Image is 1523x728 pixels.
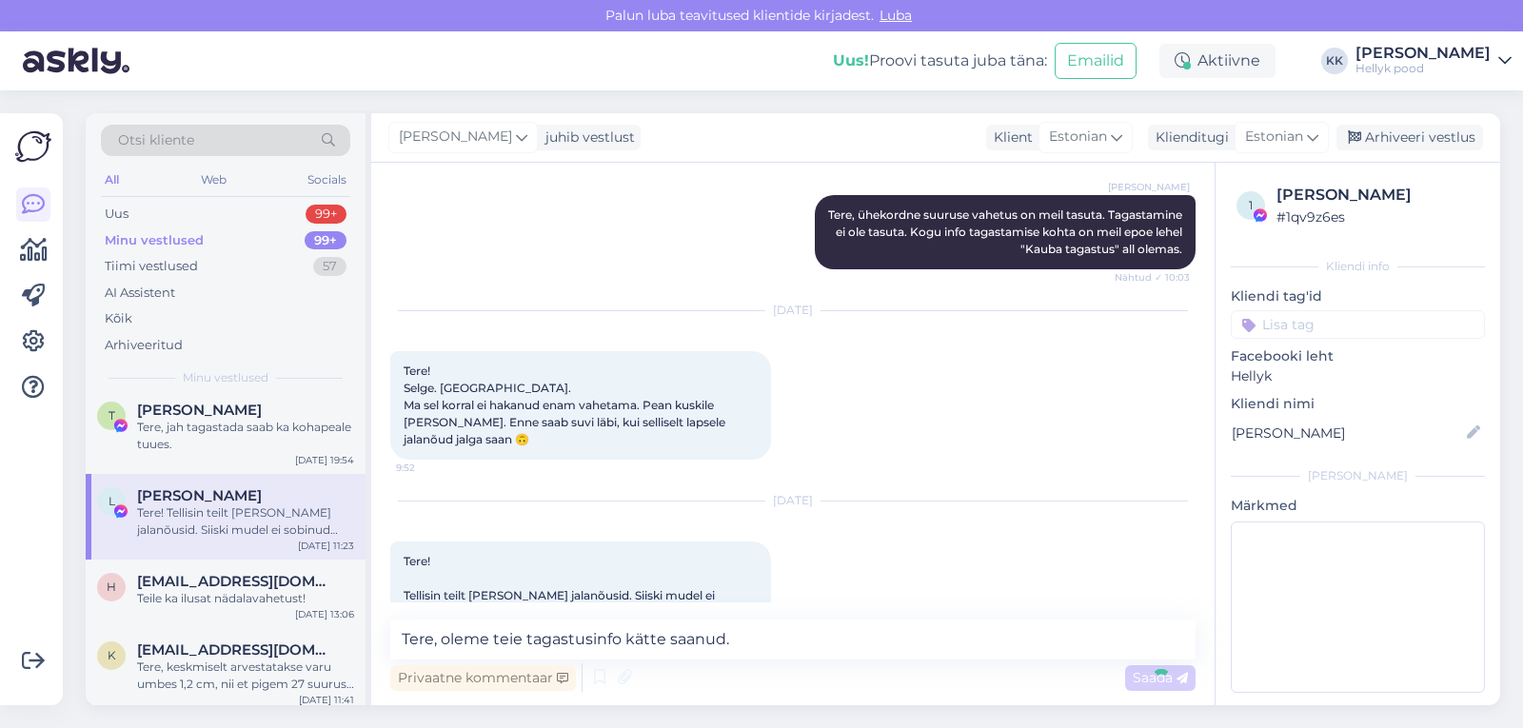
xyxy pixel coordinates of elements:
[105,336,183,355] div: Arhiveeritud
[197,167,230,192] div: Web
[298,539,354,553] div: [DATE] 11:23
[986,128,1033,148] div: Klient
[313,257,346,276] div: 57
[295,607,354,621] div: [DATE] 13:06
[118,130,194,150] span: Otsi kliente
[108,648,116,662] span: k
[1115,270,1190,285] span: Nähtud ✓ 10:03
[15,128,51,165] img: Askly Logo
[404,364,728,446] span: Tere! Selge. [GEOGRAPHIC_DATA]. Ma sel korral ei hakanud enam vahetama. Pean kuskile [PERSON_NAME...
[137,504,354,539] div: Tere! Tellisin teilt [PERSON_NAME] jalanõusid. Siiski mudel ei sobinud [PERSON_NAME] suured. Taga...
[1249,198,1253,212] span: 1
[1355,46,1491,61] div: [PERSON_NAME]
[137,659,354,693] div: Tere, keskmiselt arvestatakse varu umbes 1,2 cm, nii et pigem 27 suurus. Kui mõõtsite lapse jalga...
[137,573,335,590] span: helen1381@gmail.com
[305,231,346,250] div: 99+
[137,487,262,504] span: Liis Loorents
[137,402,262,419] span: Teisi Lindvest
[1231,258,1485,275] div: Kliendi info
[396,461,467,475] span: 9:52
[137,419,354,453] div: Tere, jah tagastada saab ka kohapeale tuues.
[1276,207,1479,227] div: # 1qv9z6es
[304,167,350,192] div: Socials
[1232,423,1463,443] input: Lisa nimi
[1321,48,1348,74] div: KK
[538,128,635,148] div: juhib vestlust
[833,49,1047,72] div: Proovi tasuta juba täna:
[390,302,1196,319] div: [DATE]
[833,51,869,69] b: Uus!
[105,284,175,303] div: AI Assistent
[107,580,116,594] span: h
[828,207,1185,256] span: Tere, ühekordne suuruse vahetus on meil tasuta. Tagastamine ei ole tasuta. Kogu info tagastamise ...
[105,309,132,328] div: Kõik
[1231,394,1485,414] p: Kliendi nimi
[101,167,123,192] div: All
[1231,286,1485,306] p: Kliendi tag'id
[1231,310,1485,339] input: Lisa tag
[109,494,115,508] span: L
[874,7,918,24] span: Luba
[105,257,198,276] div: Tiimi vestlused
[183,369,268,386] span: Minu vestlused
[137,590,354,607] div: Teile ka ilusat nädalavahetust!
[306,205,346,224] div: 99+
[404,554,718,637] span: Tere! Tellisin teilt [PERSON_NAME] jalanõusid. Siiski mudel ei sobinud [PERSON_NAME] suured. Taga...
[1148,128,1229,148] div: Klienditugi
[105,205,129,224] div: Uus
[1231,366,1485,386] p: Hellyk
[1108,180,1190,194] span: [PERSON_NAME]
[299,693,354,707] div: [DATE] 11:41
[1231,496,1485,516] p: Märkmed
[1231,467,1485,484] div: [PERSON_NAME]
[1159,44,1276,78] div: Aktiivne
[399,127,512,148] span: [PERSON_NAME]
[1245,127,1303,148] span: Estonian
[137,641,335,659] span: katuwkee@gmail.com
[105,231,204,250] div: Minu vestlused
[1231,346,1485,366] p: Facebooki leht
[1049,127,1107,148] span: Estonian
[1336,125,1483,150] div: Arhiveeri vestlus
[295,453,354,467] div: [DATE] 19:54
[1055,43,1137,79] button: Emailid
[109,408,115,423] span: T
[1355,46,1512,76] a: [PERSON_NAME]Hellyk pood
[390,492,1196,509] div: [DATE]
[1276,184,1479,207] div: [PERSON_NAME]
[1355,61,1491,76] div: Hellyk pood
